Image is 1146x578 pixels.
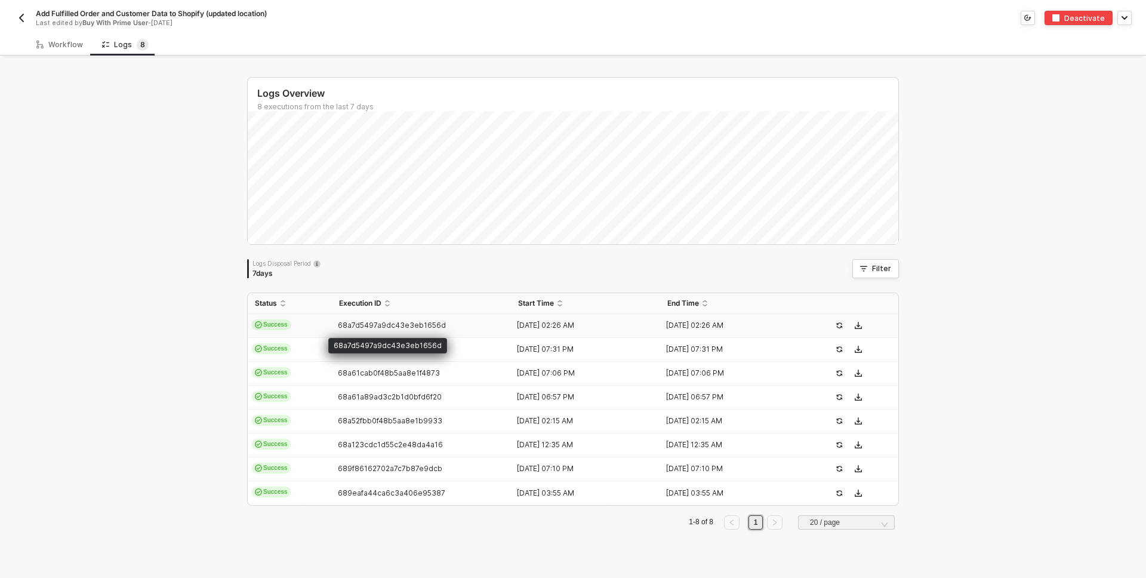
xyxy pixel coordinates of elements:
span: icon-download [855,490,862,497]
span: Success [251,463,291,474]
span: 8 [140,40,145,49]
div: [DATE] 07:31 PM [511,345,651,354]
a: 1 [750,516,762,529]
div: [DATE] 06:57 PM [660,392,800,402]
span: Success [251,487,291,497]
span: 689eafa44ca6c3a406e95387 [338,488,445,497]
span: Success [251,367,291,378]
span: 689f86162702a7c7b87e9dcb [338,464,442,473]
li: Next Page [765,515,784,530]
span: Add Fulfilled Order and Customer Data to Shopify (updated location) [36,8,267,19]
div: Last edited by - [DATE] [36,19,546,27]
span: icon-cards [255,417,262,424]
div: [DATE] 07:31 PM [660,345,800,354]
span: 20 / page [810,514,888,531]
img: back [17,13,26,23]
span: icon-cards [255,393,262,400]
span: icon-versioning [1024,14,1031,21]
span: icon-success-page [836,370,843,377]
span: Success [251,391,291,402]
span: icon-cards [255,345,262,352]
span: Start Time [518,299,554,308]
div: [DATE] 07:06 PM [660,368,800,378]
div: 68a7d5497a9dc43e3eb1656d [328,338,447,353]
button: Filter [852,259,899,278]
span: 68a61a89ad3c2b1d0bfd6f20 [338,392,442,401]
div: Filter [872,264,891,273]
button: left [724,515,740,530]
span: icon-success-page [836,322,843,329]
span: icon-download [855,370,862,377]
img: deactivate [1052,14,1059,21]
div: [DATE] 02:15 AM [660,416,800,426]
span: Success [251,415,291,426]
div: [DATE] 12:35 AM [660,440,800,450]
span: icon-download [855,346,862,353]
span: Execution ID [339,299,381,308]
span: icon-download [855,393,862,401]
div: Workflow [36,40,83,50]
div: [DATE] 07:10 PM [511,464,651,474]
span: icon-success-page [836,417,843,425]
div: [DATE] 12:35 AM [511,440,651,450]
span: icon-download [855,417,862,425]
span: icon-download [855,322,862,329]
div: 7 days [252,269,321,278]
div: [DATE] 06:57 PM [511,392,651,402]
sup: 8 [137,39,149,51]
span: 68a7d5497a9dc43e3eb1656d [338,321,446,330]
div: Page Size [798,515,895,534]
span: icon-cards [255,369,262,376]
span: Status [255,299,277,308]
span: Buy With Prime User [82,19,148,27]
div: [DATE] 03:55 AM [660,488,800,498]
li: Previous Page [722,515,741,530]
li: 1 [748,515,763,530]
span: 68a61cab0f48b5aa8e1f4873 [338,368,440,377]
span: icon-download [855,441,862,448]
div: Deactivate [1064,13,1105,23]
span: icon-success-page [836,346,843,353]
span: Success [251,439,291,450]
th: Start Time [511,293,660,314]
div: [DATE] 02:26 AM [511,321,651,330]
span: icon-success-page [836,393,843,401]
span: Success [251,319,291,330]
span: 68a52fbb0f48b5aa8e1b9933 [338,416,442,425]
span: icon-success-page [836,465,843,472]
th: Status [248,293,332,314]
div: Logs Disposal Period [252,259,321,268]
th: Execution ID [332,293,511,314]
span: End Time [667,299,699,308]
span: Success [251,343,291,354]
li: 1-8 of 8 [687,515,715,530]
div: [DATE] 02:26 AM [660,321,800,330]
th: End Time [660,293,809,314]
span: icon-download [855,465,862,472]
span: icon-success-page [836,490,843,497]
div: Logs [102,39,149,51]
div: [DATE] 02:15 AM [511,416,651,426]
span: icon-cards [255,488,262,496]
button: back [14,11,29,25]
button: deactivateDeactivate [1045,11,1113,25]
span: left [728,519,735,526]
div: 8 executions from the last 7 days [257,102,898,112]
span: icon-success-page [836,441,843,448]
span: right [771,519,778,526]
div: Logs Overview [257,87,898,100]
div: [DATE] 07:06 PM [511,368,651,378]
input: Page Size [805,516,888,529]
button: right [767,515,783,530]
span: icon-cards [255,441,262,448]
span: icon-cards [255,465,262,472]
div: [DATE] 03:55 AM [511,488,651,498]
span: 68a123cdc1d55c2e48da4a16 [338,440,443,449]
div: [DATE] 07:10 PM [660,464,800,474]
span: icon-cards [255,321,262,328]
